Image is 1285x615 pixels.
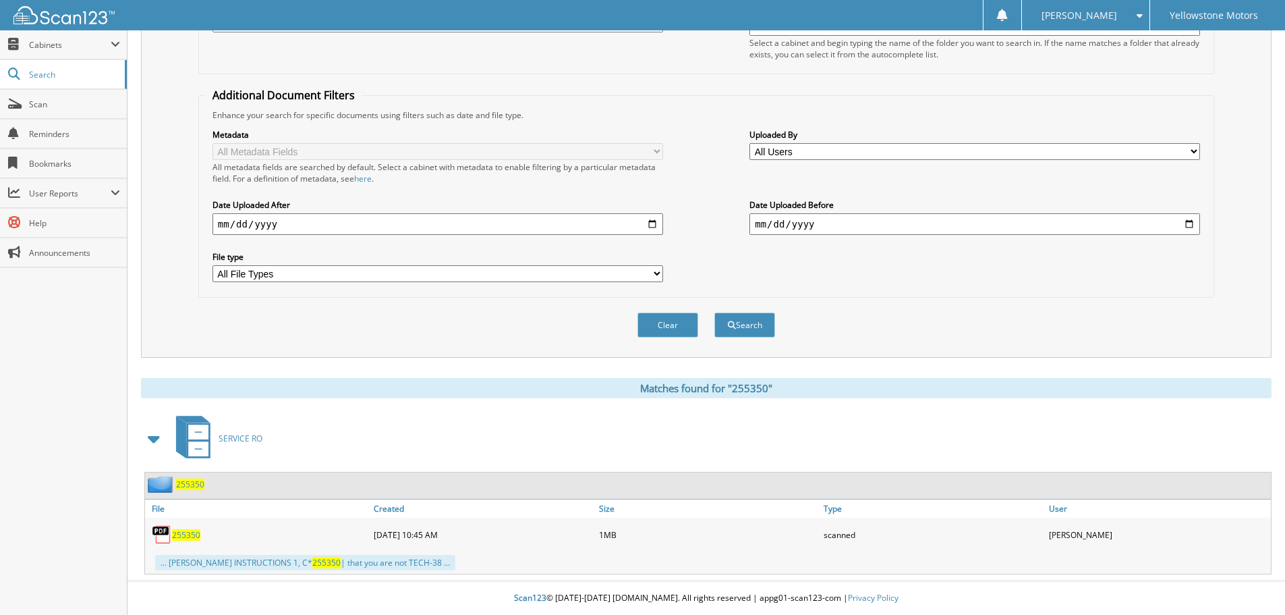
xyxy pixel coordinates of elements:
[514,592,546,604] span: Scan123
[29,158,120,169] span: Bookmarks
[29,99,120,110] span: Scan
[152,525,172,545] img: PDF.png
[848,592,898,604] a: Privacy Policy
[176,479,204,490] a: 255350
[145,500,370,518] a: File
[206,88,362,103] legend: Additional Document Filters
[127,582,1285,615] div: © [DATE]-[DATE] [DOMAIN_NAME]. All rights reserved | appg01-scan123-com |
[714,313,775,338] button: Search
[148,476,176,493] img: folder2.png
[1218,550,1285,615] iframe: Chat Widget
[749,129,1200,140] label: Uploaded By
[1046,500,1271,518] a: User
[212,199,663,211] label: Date Uploaded After
[168,412,262,465] a: SERVICE RO
[596,521,821,548] div: 1MB
[141,378,1272,398] div: Matches found for "255350"
[370,521,596,548] div: [DATE] 10:45 AM
[1046,521,1271,548] div: [PERSON_NAME]
[212,251,663,263] label: File type
[29,128,120,140] span: Reminders
[155,555,455,570] div: ... [PERSON_NAME] INSTRUCTIONS 1, C* | that you are not TECH-38 ...
[212,213,663,235] input: start
[370,500,596,518] a: Created
[1041,11,1117,20] span: [PERSON_NAME]
[749,199,1200,211] label: Date Uploaded Before
[820,500,1046,518] a: Type
[596,500,821,518] a: Size
[212,161,663,184] div: All metadata fields are searched by default. Select a cabinet with metadata to enable filtering b...
[637,313,698,338] button: Clear
[29,217,120,229] span: Help
[312,557,341,568] span: 255350
[172,529,200,541] a: 255350
[13,6,115,24] img: scan123-logo-white.svg
[1170,11,1258,20] span: Yellowstone Motors
[29,69,118,80] span: Search
[749,213,1200,235] input: end
[29,247,120,259] span: Announcements
[29,188,111,199] span: User Reports
[206,109,1207,121] div: Enhance your search for specific documents using filters such as date and file type.
[354,173,372,184] a: here
[29,39,111,51] span: Cabinets
[820,521,1046,548] div: scanned
[219,433,262,444] span: SERVICE RO
[212,129,663,140] label: Metadata
[749,37,1200,60] div: Select a cabinet and begin typing the name of the folder you want to search in. If the name match...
